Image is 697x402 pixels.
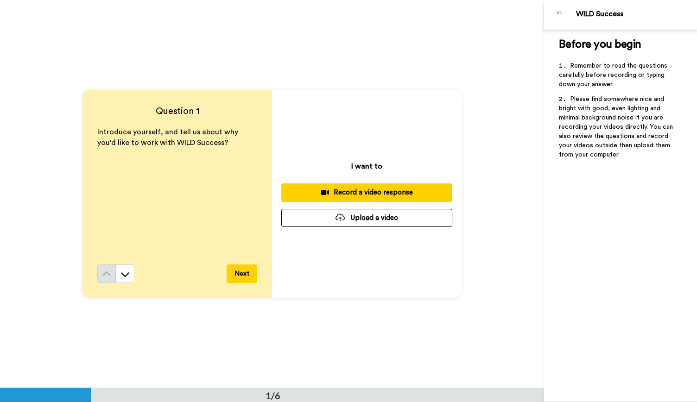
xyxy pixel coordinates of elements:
span: Introduce yourself, and tell us about why you'd like to work with WILD Success? [97,128,240,146]
button: Next [227,264,257,283]
span: Before you begin [559,39,641,50]
p: I want to [351,161,382,172]
span: Please find somewhere nice and bright with good, even lighting and minimal background noise if yo... [559,96,675,158]
h4: Question 1 [97,105,257,118]
img: Profile Image [549,4,571,26]
div: WILD Success [576,10,697,19]
div: 1/6 [251,389,295,402]
button: Upload a video [281,209,452,227]
div: Record a video response [289,188,445,197]
span: Remember to read the questions carefully before recording or typing down your answer. [559,63,669,88]
button: Record a video response [281,183,452,201]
